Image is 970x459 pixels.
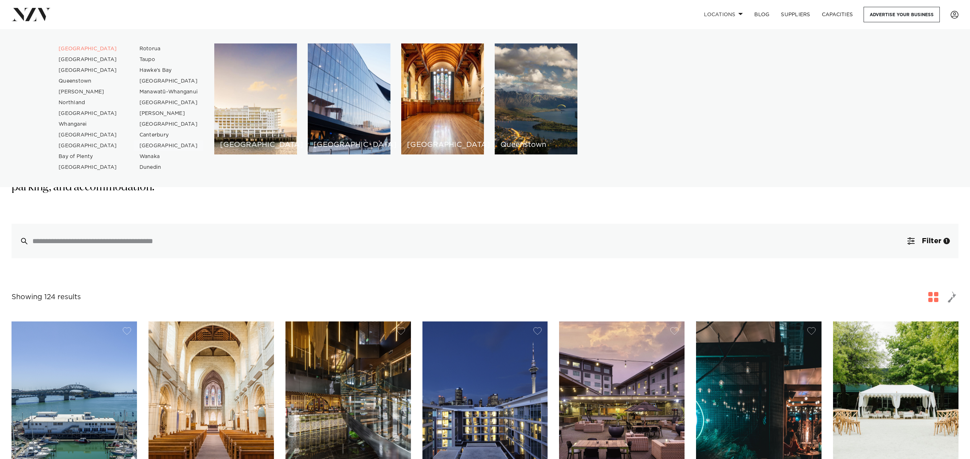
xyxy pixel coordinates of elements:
[134,97,204,108] a: [GEOGRAPHIC_DATA]
[401,43,484,154] a: Christchurch venues [GEOGRAPHIC_DATA]
[53,119,123,130] a: Whangarei
[816,7,859,22] a: Capacities
[53,76,123,87] a: Queenstown
[134,54,204,65] a: Taupo
[134,76,204,87] a: [GEOGRAPHIC_DATA]
[308,43,390,154] a: Wellington venues [GEOGRAPHIC_DATA]
[53,130,123,140] a: [GEOGRAPHIC_DATA]
[53,65,123,76] a: [GEOGRAPHIC_DATA]
[134,65,204,76] a: Hawke's Bay
[53,162,123,173] a: [GEOGRAPHIC_DATA]
[864,7,940,22] a: Advertise your business
[134,43,204,54] a: Rotorua
[495,43,577,154] a: Queenstown venues Queenstown
[134,140,204,151] a: [GEOGRAPHIC_DATA]
[500,141,572,149] h6: Queenstown
[134,108,204,119] a: [PERSON_NAME]
[698,7,749,22] a: Locations
[12,8,51,21] img: nzv-logo.png
[220,141,291,149] h6: [GEOGRAPHIC_DATA]
[12,292,81,303] div: Showing 124 results
[53,87,123,97] a: [PERSON_NAME]
[314,141,385,149] h6: [GEOGRAPHIC_DATA]
[214,43,297,154] a: Auckland venues [GEOGRAPHIC_DATA]
[53,43,123,54] a: [GEOGRAPHIC_DATA]
[899,224,958,258] button: Filter1
[134,151,204,162] a: Wanaka
[922,237,941,245] span: Filter
[749,7,775,22] a: BLOG
[53,140,123,151] a: [GEOGRAPHIC_DATA]
[134,87,204,97] a: Manawatū-Whanganui
[134,162,204,173] a: Dunedin
[53,54,123,65] a: [GEOGRAPHIC_DATA]
[943,238,950,244] div: 1
[53,97,123,108] a: Northland
[134,130,204,140] a: Canterbury
[53,108,123,119] a: [GEOGRAPHIC_DATA]
[53,151,123,162] a: Bay of Plenty
[775,7,816,22] a: SUPPLIERS
[407,141,478,149] h6: [GEOGRAPHIC_DATA]
[134,119,204,130] a: [GEOGRAPHIC_DATA]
